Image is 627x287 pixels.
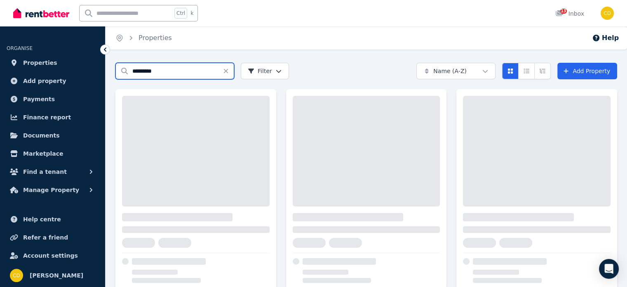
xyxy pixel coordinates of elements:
a: Payments [7,91,99,107]
div: View options [502,63,551,79]
span: [PERSON_NAME] [30,270,83,280]
button: Expanded list view [534,63,551,79]
a: Properties [7,55,99,71]
span: Ctrl [174,8,187,19]
a: Finance report [7,109,99,126]
span: Documents [23,130,60,140]
span: Payments [23,94,55,104]
span: Finance report [23,112,71,122]
a: Help centre [7,211,99,228]
div: Open Intercom Messenger [599,259,619,279]
a: Properties [139,34,172,42]
span: Find a tenant [23,167,67,177]
span: Name (A-Z) [433,67,467,75]
button: Filter [241,63,289,79]
a: Marketplace [7,145,99,162]
a: Refer a friend [7,229,99,246]
img: Chris Dimitropoulos [10,269,23,282]
a: Documents [7,127,99,144]
span: Manage Property [23,185,79,195]
span: Marketplace [23,149,63,159]
button: Find a tenant [7,164,99,180]
span: Properties [23,58,57,68]
span: Refer a friend [23,232,68,242]
a: Add Property [557,63,617,79]
button: Help [592,33,619,43]
div: Inbox [555,9,584,18]
span: k [190,10,193,17]
span: ORGANISE [7,45,33,51]
button: Name (A-Z) [416,63,495,79]
span: Help centre [23,214,61,224]
button: Manage Property [7,182,99,198]
button: Clear search [223,63,234,79]
span: Filter [248,67,272,75]
a: Add property [7,73,99,89]
nav: Breadcrumb [106,26,182,50]
button: Card view [502,63,519,79]
span: 13 [560,9,567,14]
span: Add property [23,76,66,86]
img: RentBetter [13,7,69,19]
span: Account settings [23,251,78,261]
a: Account settings [7,247,99,264]
img: Chris Dimitropoulos [601,7,614,20]
button: Compact list view [518,63,535,79]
